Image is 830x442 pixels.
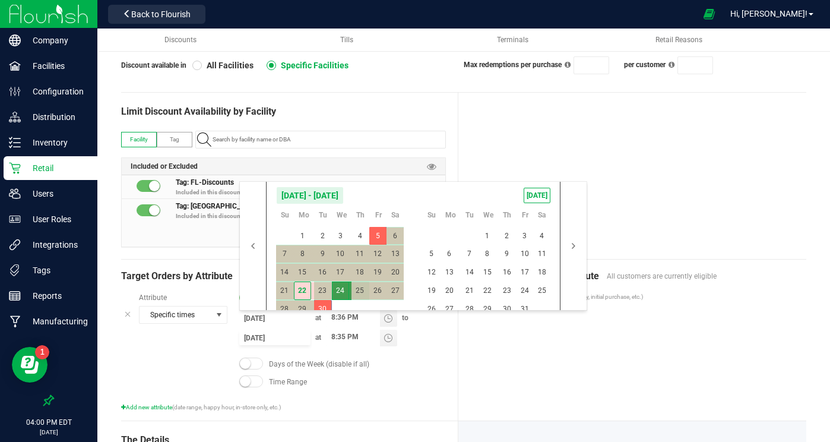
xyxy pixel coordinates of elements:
span: 21 [461,282,478,300]
span: All customers are currently eligible [607,271,795,282]
input: NO DATA FOUND [208,131,445,148]
td: Tuesday, September 2, 2025 [314,227,332,245]
td: Thursday, September 25, 2025 [351,282,369,300]
span: 24 [516,282,533,300]
span: 10 [516,245,533,263]
inline-svg: User Roles [9,213,21,225]
td: Tuesday, September 16, 2025 [314,263,332,282]
inline-svg: Configuration [9,86,21,97]
td: Sunday, October 5, 2025 [423,245,441,263]
span: All Facilities [202,60,254,71]
span: 13 [441,263,458,282]
th: Tu [461,209,479,227]
td: Sunday, September 7, 2025 [276,245,294,263]
th: We [332,209,351,227]
span: 11 [351,245,369,263]
td: Saturday, September 13, 2025 [387,245,404,263]
span: 26 [369,282,387,300]
span: 22 [479,282,496,300]
span: 28 [461,300,478,318]
td: Monday, October 6, 2025 [441,245,461,263]
th: Th [351,209,369,227]
p: Reports [21,289,92,303]
span: 2 [314,227,331,245]
span: Target Orders by Attribute [121,269,252,283]
span: Retail Reasons [655,36,702,44]
p: Included in this discount [176,188,445,197]
th: Tu [314,209,332,227]
span: 31 [516,300,533,318]
label: Attribute [139,292,227,303]
td: Friday, September 19, 2025 [369,263,387,282]
span: 23 [314,282,331,300]
button: Navigate to next view [560,182,587,310]
td: Sunday, September 21, 2025 [276,282,294,300]
span: 10 [332,245,349,263]
span: 5 [369,227,387,245]
inline-svg: Facilities [9,60,21,72]
td: Sunday, September 28, 2025 [276,300,294,318]
span: Add new attribute [121,404,172,411]
span: Hi, [PERSON_NAME]! [730,9,807,18]
span: 4 [351,227,369,245]
td: Friday, October 3, 2025 [516,227,533,245]
p: Inventory [21,135,92,150]
span: 16 [498,263,515,282]
th: Mo [441,209,461,227]
iframe: Resource center [12,347,47,383]
span: Preview [427,161,436,172]
span: Specific Facilities [276,60,349,71]
p: Integrations [21,238,92,252]
span: 26 [423,300,440,318]
span: per customer [624,61,666,69]
span: 30 [498,300,515,318]
span: 17 [332,263,349,282]
span: Toggle time list [380,310,397,327]
span: 21 [276,282,293,300]
td: Monday, October 13, 2025 [441,263,461,282]
inline-svg: Tags [9,264,21,276]
td: Wednesday, September 10, 2025 [332,245,351,263]
span: Tag: FL-Discounts [176,176,234,187]
div: Limit Discount Availability by Facility [121,105,446,119]
inline-svg: Reports [9,290,21,302]
p: Users [21,187,92,201]
td: Monday, September 15, 2025 [294,263,314,282]
inline-svg: Users [9,188,21,200]
span: at [311,314,326,322]
td: Monday, September 22, 2025 [294,282,314,300]
td: Friday, October 31, 2025 [516,300,533,318]
span: Terminals [497,36,528,44]
span: Tag [170,136,179,143]
iframe: Resource center unread badge [35,345,49,359]
td: Friday, September 5, 2025 [369,227,387,245]
inline-svg: Manufacturing [9,315,21,327]
th: Sa [533,209,550,227]
td: Thursday, September 18, 2025 [351,263,369,282]
span: 28 [276,300,293,318]
span: Facility [130,136,148,143]
td: Wednesday, October 15, 2025 [479,263,498,282]
td: Saturday, October 18, 2025 [533,263,550,282]
td: Thursday, September 11, 2025 [351,245,369,263]
td: Thursday, October 23, 2025 [498,282,516,300]
td: Monday, October 27, 2025 [441,300,461,318]
span: 1 [479,227,496,245]
td: Wednesday, September 3, 2025 [332,227,351,245]
span: 30 [314,300,331,318]
span: 7 [461,245,478,263]
span: 16 [314,263,331,282]
td: Thursday, September 4, 2025 [351,227,369,245]
td: Thursday, October 2, 2025 [498,227,516,245]
span: 6 [441,245,458,263]
span: Tills [340,36,353,44]
span: 3 [332,227,349,245]
inline-svg: Company [9,34,21,46]
p: 04:00 PM EDT [5,417,92,428]
td: Monday, September 29, 2025 [294,300,314,318]
button: Back to Flourish [108,5,205,24]
td: Tuesday, October 28, 2025 [461,300,479,318]
span: 14 [461,263,478,282]
span: Remove [432,179,439,194]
